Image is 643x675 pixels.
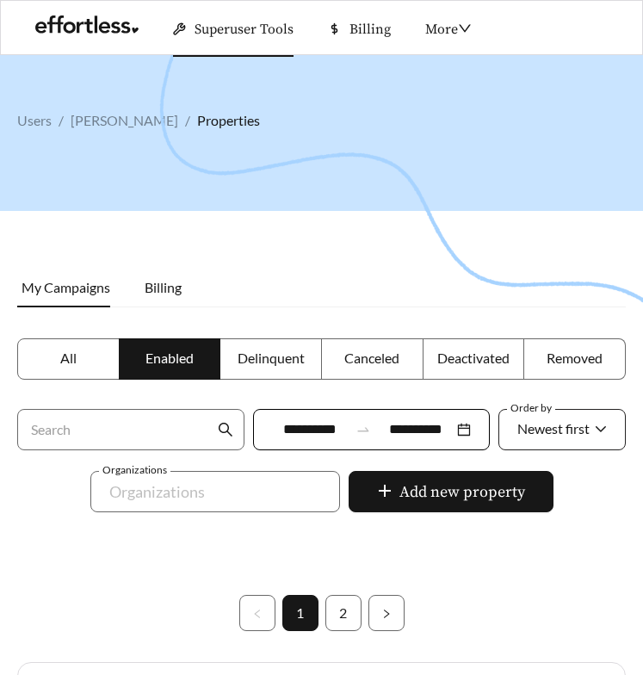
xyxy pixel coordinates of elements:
[368,595,405,631] li: Next Page
[145,350,194,366] span: Enabled
[283,596,318,630] a: 1
[344,350,399,366] span: Canceled
[60,350,77,366] span: All
[145,279,182,295] span: Billing
[356,422,371,437] span: to
[239,595,275,631] button: left
[458,22,472,35] span: down
[22,279,110,295] span: My Campaigns
[326,596,361,630] a: 2
[437,350,510,366] span: Deactivated
[368,595,405,631] button: right
[425,2,472,57] div: More
[547,350,603,366] span: Removed
[252,609,263,619] span: left
[282,595,318,631] li: 1
[349,471,553,512] button: plusAdd new property
[239,595,275,631] li: Previous Page
[399,480,525,504] span: Add new property
[381,609,392,619] span: right
[195,21,294,38] span: Superuser Tools
[325,595,362,631] li: 2
[356,422,371,437] span: swap-right
[238,350,305,366] span: Delinquent
[218,422,233,437] span: search
[349,21,391,38] span: Billing
[377,483,393,502] span: plus
[517,420,590,437] span: Newest first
